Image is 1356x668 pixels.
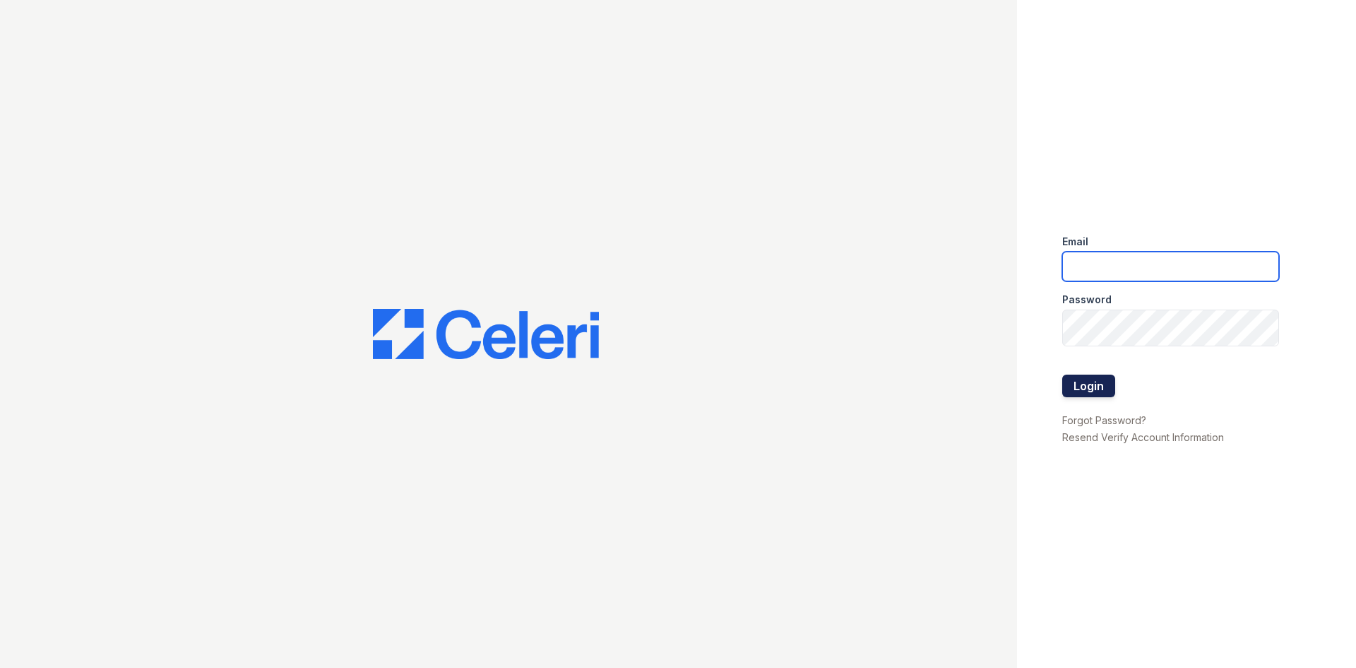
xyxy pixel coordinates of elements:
img: CE_Logo_Blue-a8612792a0a2168367f1c8372b55b34899dd931a85d93a1a3d3e32e68fde9ad4.png [373,309,599,360]
a: Forgot Password? [1062,414,1146,426]
label: Password [1062,293,1112,307]
button: Login [1062,375,1115,397]
a: Resend Verify Account Information [1062,431,1224,443]
label: Email [1062,235,1088,249]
